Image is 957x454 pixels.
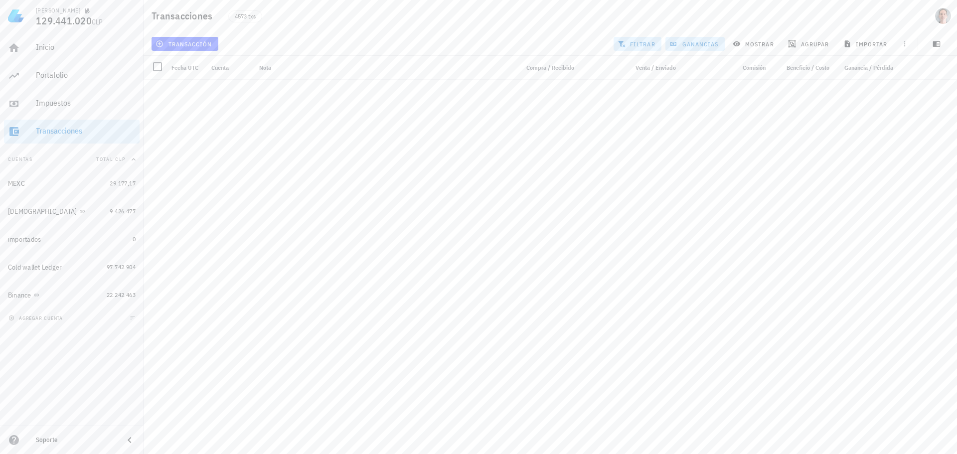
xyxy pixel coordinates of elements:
[4,148,140,171] button: CuentasTotal CLP
[110,179,136,187] span: 29.177,17
[620,40,655,48] span: filtrar
[735,40,774,48] span: mostrar
[4,120,140,144] a: Transacciones
[110,207,136,215] span: 9.426.477
[614,37,661,51] button: filtrar
[787,64,829,71] span: Beneficio / Costo
[92,17,103,26] span: CLP
[845,40,888,48] span: importar
[784,37,835,51] button: agrupar
[833,56,897,80] div: Ganancia / Pérdida
[36,436,116,444] div: Soporte
[36,6,80,14] div: [PERSON_NAME]
[770,56,833,80] div: Beneficio / Costo
[698,56,770,80] div: Comisión
[4,283,140,307] a: Binance 22.242.463
[616,56,680,80] div: Venta / Enviado
[10,315,63,321] span: agregar cuenta
[4,64,140,88] a: Portafolio
[4,36,140,60] a: Inicio
[36,42,136,52] div: Inicio
[36,126,136,136] div: Transacciones
[4,199,140,223] a: [DEMOGRAPHIC_DATA] 9.426.477
[743,64,766,71] span: Comisión
[235,11,256,22] span: 4573 txs
[152,37,218,51] button: transacción
[526,64,574,71] span: Compra / Recibido
[4,92,140,116] a: Impuestos
[514,56,578,80] div: Compra / Recibido
[107,291,136,299] span: 22.242.463
[8,207,77,216] div: [DEMOGRAPHIC_DATA]
[665,37,725,51] button: ganancias
[844,64,893,71] span: Ganancia / Pérdida
[36,14,92,27] span: 129.441.020
[36,70,136,80] div: Portafolio
[36,98,136,108] div: Impuestos
[133,235,136,243] span: 0
[729,37,780,51] button: mostrar
[8,291,31,300] div: Binance
[259,64,271,71] span: Nota
[8,235,41,244] div: importados
[167,56,207,80] div: Fecha UTC
[152,8,216,24] h1: Transacciones
[935,8,951,24] div: avatar
[8,179,25,188] div: MEXC
[96,156,126,162] span: Total CLP
[158,40,212,48] span: transacción
[790,40,829,48] span: agrupar
[8,8,24,24] img: LedgiFi
[6,313,67,323] button: agregar cuenta
[4,227,140,251] a: importados 0
[4,171,140,195] a: MEXC 29.177,17
[171,64,198,71] span: Fecha UTC
[107,263,136,271] span: 97.742.904
[4,255,140,279] a: Cold wallet Ledger 97.742.904
[671,40,718,48] span: ganancias
[207,56,255,80] div: Cuenta
[636,64,676,71] span: Venta / Enviado
[211,64,229,71] span: Cuenta
[255,56,514,80] div: Nota
[839,37,894,51] button: importar
[8,263,62,272] div: Cold wallet Ledger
